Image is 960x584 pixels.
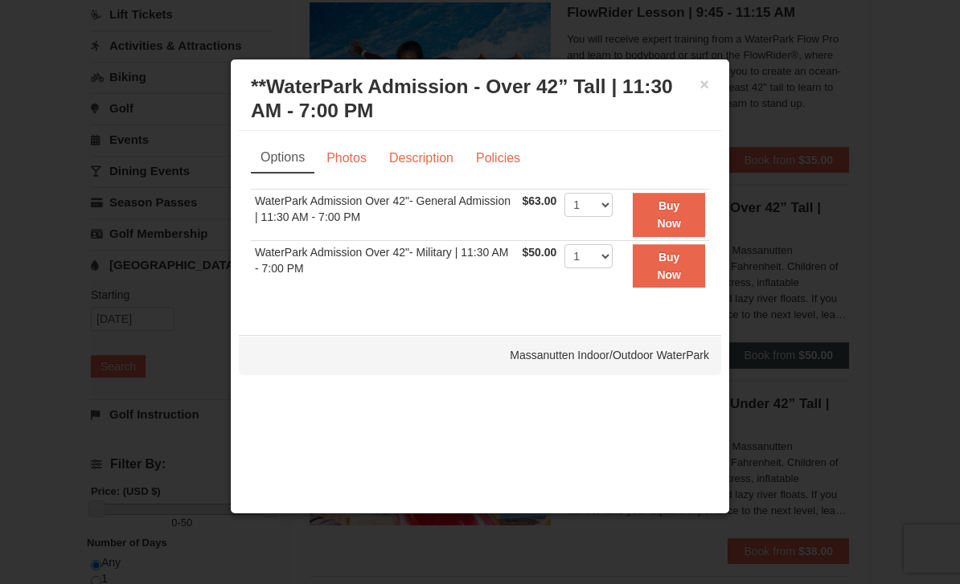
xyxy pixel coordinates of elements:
[379,143,464,174] a: Description
[251,75,709,123] h3: **WaterPark Admission - Over 42” Tall | 11:30 AM - 7:00 PM
[657,251,681,281] strong: Buy Now
[523,194,557,207] span: $63.00
[251,143,314,174] a: Options
[633,193,705,237] button: Buy Now
[251,240,519,291] td: WaterPark Admission Over 42"- Military | 11:30 AM - 7:00 PM
[239,335,721,375] div: Massanutten Indoor/Outdoor WaterPark
[251,189,519,240] td: WaterPark Admission Over 42"- General Admission | 11:30 AM - 7:00 PM
[316,143,377,174] a: Photos
[657,199,681,230] strong: Buy Now
[466,143,531,174] a: Policies
[633,244,705,288] button: Buy Now
[699,76,709,92] button: ×
[523,246,557,259] span: $50.00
